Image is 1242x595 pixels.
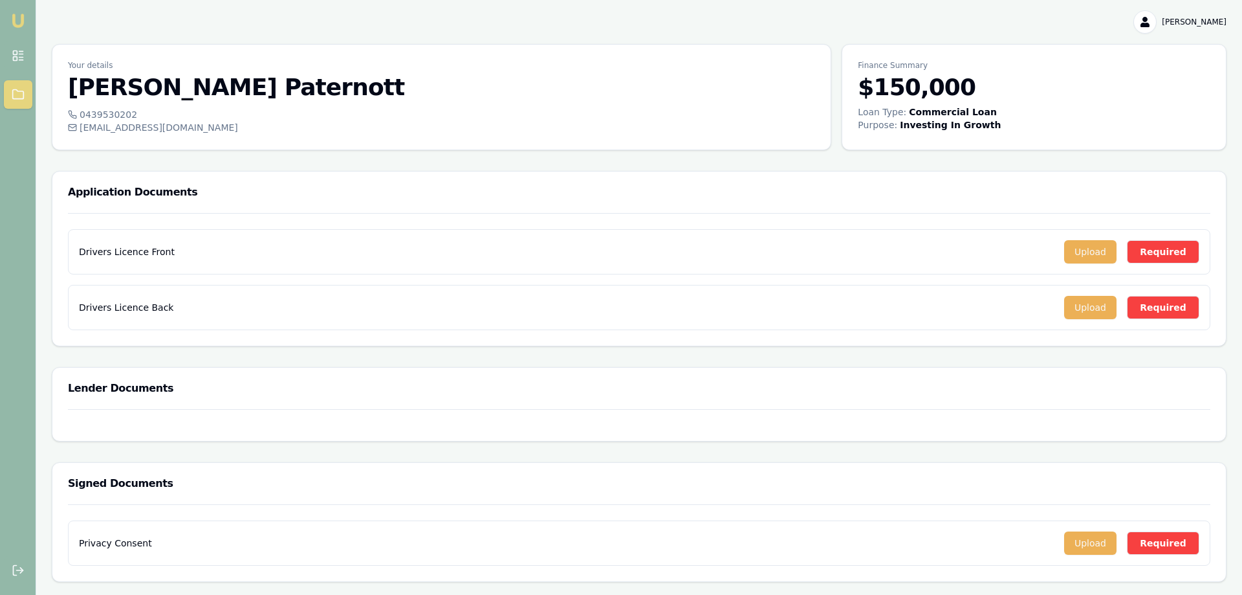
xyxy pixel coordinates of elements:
div: Required [1127,532,1199,555]
div: Commercial Loan [909,106,997,118]
h3: $150,000 [858,74,1210,100]
p: Your details [68,60,815,71]
p: Drivers Licence Back [79,301,173,314]
div: Purpose: [858,118,897,131]
div: Investing In Growth [900,118,1001,131]
button: Upload [1064,532,1117,555]
p: Privacy Consent [79,537,152,550]
div: Required [1127,296,1199,319]
span: 0439530202 [80,108,137,121]
h3: [PERSON_NAME] Paternott [68,74,815,100]
p: Finance Summary [858,60,1210,71]
div: Required [1127,240,1199,264]
div: Loan Type: [858,106,906,118]
button: Upload [1064,296,1117,319]
button: Upload [1064,240,1117,264]
h3: Lender Documents [68,383,1210,394]
span: [EMAIL_ADDRESS][DOMAIN_NAME] [80,121,238,134]
span: [PERSON_NAME] [1162,17,1226,27]
h3: Application Documents [68,187,1210,197]
p: Drivers Licence Front [79,245,175,258]
img: emu-icon-u.png [10,13,26,28]
h3: Signed Documents [68,478,1210,489]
